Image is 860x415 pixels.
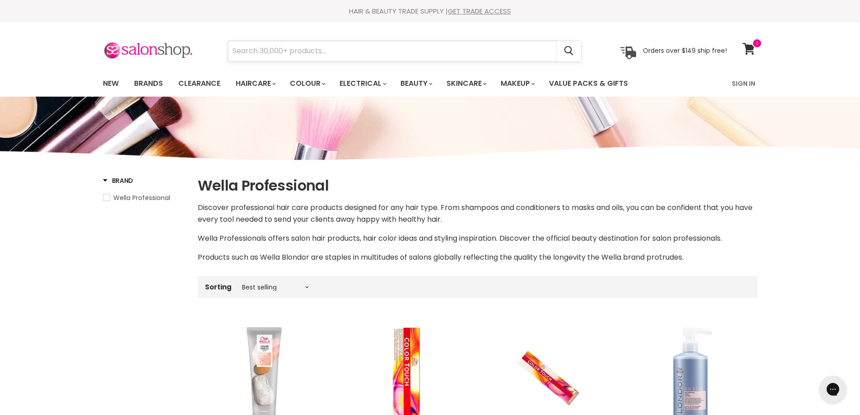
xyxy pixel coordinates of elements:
a: New [96,74,126,93]
a: Electrical [333,74,392,93]
div: HAIR & BEAUTY TRADE SUPPLY | [92,7,769,16]
button: Search [557,41,581,61]
a: GET TRADE ACCESS [448,6,511,16]
a: Colour [283,74,331,93]
iframe: Gorgias live chat messenger [815,373,851,406]
form: Product [228,40,581,62]
a: Skincare [440,74,492,93]
a: Makeup [494,74,540,93]
ul: Main menu [96,70,681,97]
a: Clearance [172,74,227,93]
a: Beauty [394,74,438,93]
a: Value Packs & Gifts [542,74,635,93]
p: Orders over $149 ship free! [643,47,727,55]
a: Haircare [229,74,281,93]
input: Search [228,41,557,61]
a: Brands [127,74,170,93]
a: Sign In [726,74,761,93]
nav: Main [92,70,769,97]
